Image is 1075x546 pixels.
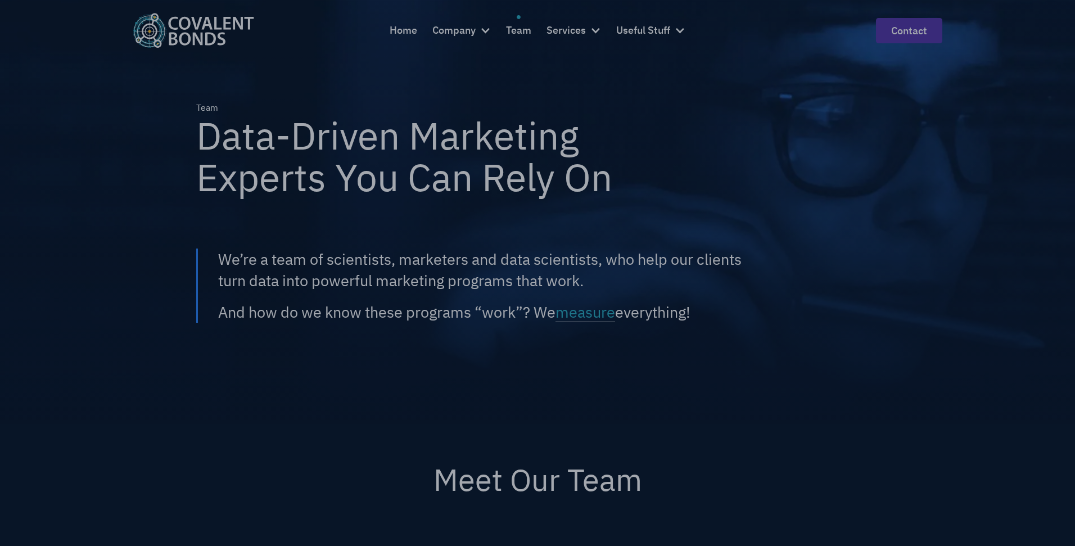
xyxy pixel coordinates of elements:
div: Team [196,101,218,115]
div: We’re a team of scientists, marketers and data scientists, who help our clients turn data into po... [218,249,743,291]
h1: Data-Driven Marketing Experts You Can Rely On [196,115,700,198]
a: home [133,13,254,47]
div: Team [506,22,531,39]
div: Company [432,22,476,39]
div: Company [432,15,491,46]
div: Useful Stuff [616,22,670,39]
div: And how do we know these programs “work”? We everything! [218,301,690,323]
a: Home [390,15,417,46]
a: contact [876,18,942,43]
span: measure [555,302,615,322]
div: Services [546,15,601,46]
div: Useful Stuff [616,15,685,46]
div: Services [546,22,586,39]
img: Covalent Bonds White / Teal Logo [133,13,254,47]
h2: Meet Our Team [214,464,861,495]
div: Home [390,22,417,39]
a: Team [506,15,531,46]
